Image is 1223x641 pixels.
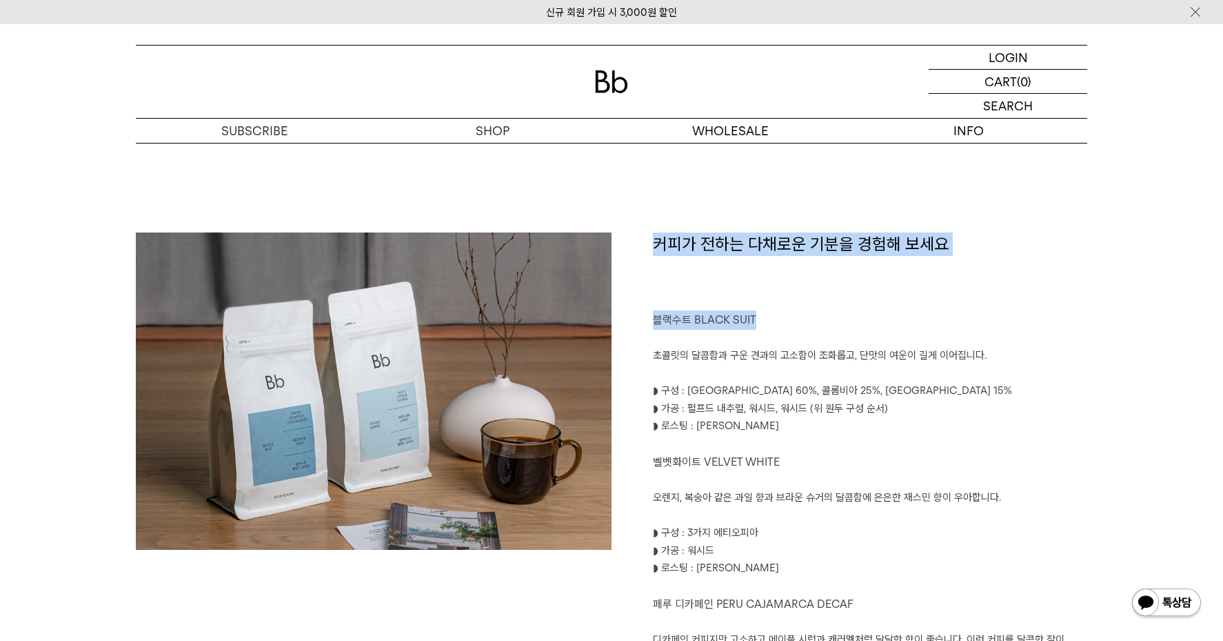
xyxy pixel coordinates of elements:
span: 벨벳화이트 VELVET WHITE [653,455,780,469]
p: ◗ 가공 : 펄프드 내추럴, 워시드, 워시드 (위 원두 구성 순서) [653,400,1087,418]
p: 오렌지, 복숭아 같은 과일 향과 브라운 슈거의 달콤함에 은은한 재스민 향이 우아합니다. [653,489,1087,507]
a: LOGIN [929,46,1087,70]
p: CART [984,70,1017,93]
p: 초콜릿의 달콤함과 구운 견과의 고소함이 조화롭고, 단맛의 여운이 길게 이어집니다. [653,347,1087,365]
p: SEARCH [983,94,1033,118]
img: 4872712cd8880b640f3845e66cbe2e6f_171806.jpg [136,233,611,613]
a: CART (0) [929,70,1087,94]
p: WHOLESALE [611,119,849,143]
img: 카카오톡 채널 1:1 채팅 버튼 [1131,587,1202,620]
a: 신규 회원 가입 시 3,000원 할인 [546,6,677,19]
span: 블랙수트 BLACK SUIT [653,313,756,326]
img: 로고 [595,70,628,93]
p: LOGIN [989,46,1028,69]
p: ◗ 구성 : 3가지 에티오피아 [653,524,1087,542]
p: ◗ 로스팅 : [PERSON_NAME] [653,417,1087,435]
p: ◗ 가공 : 워시드 [653,542,1087,560]
p: ◗ 구성 : [GEOGRAPHIC_DATA] 60%, 콜롬비아 25%, [GEOGRAPHIC_DATA] 15% [653,382,1087,400]
p: INFO [849,119,1087,143]
span: 페루 디카페인 PERU CAJAMARCA DECAF [653,598,853,611]
p: (0) [1017,70,1031,93]
h1: 커피가 전하는 다채로운 기분을 경험해 보세요 [653,233,1087,311]
p: ◗ 로스팅 : [PERSON_NAME] [653,560,1087,578]
a: SHOP [374,119,611,143]
a: SUBSCRIBE [136,119,374,143]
